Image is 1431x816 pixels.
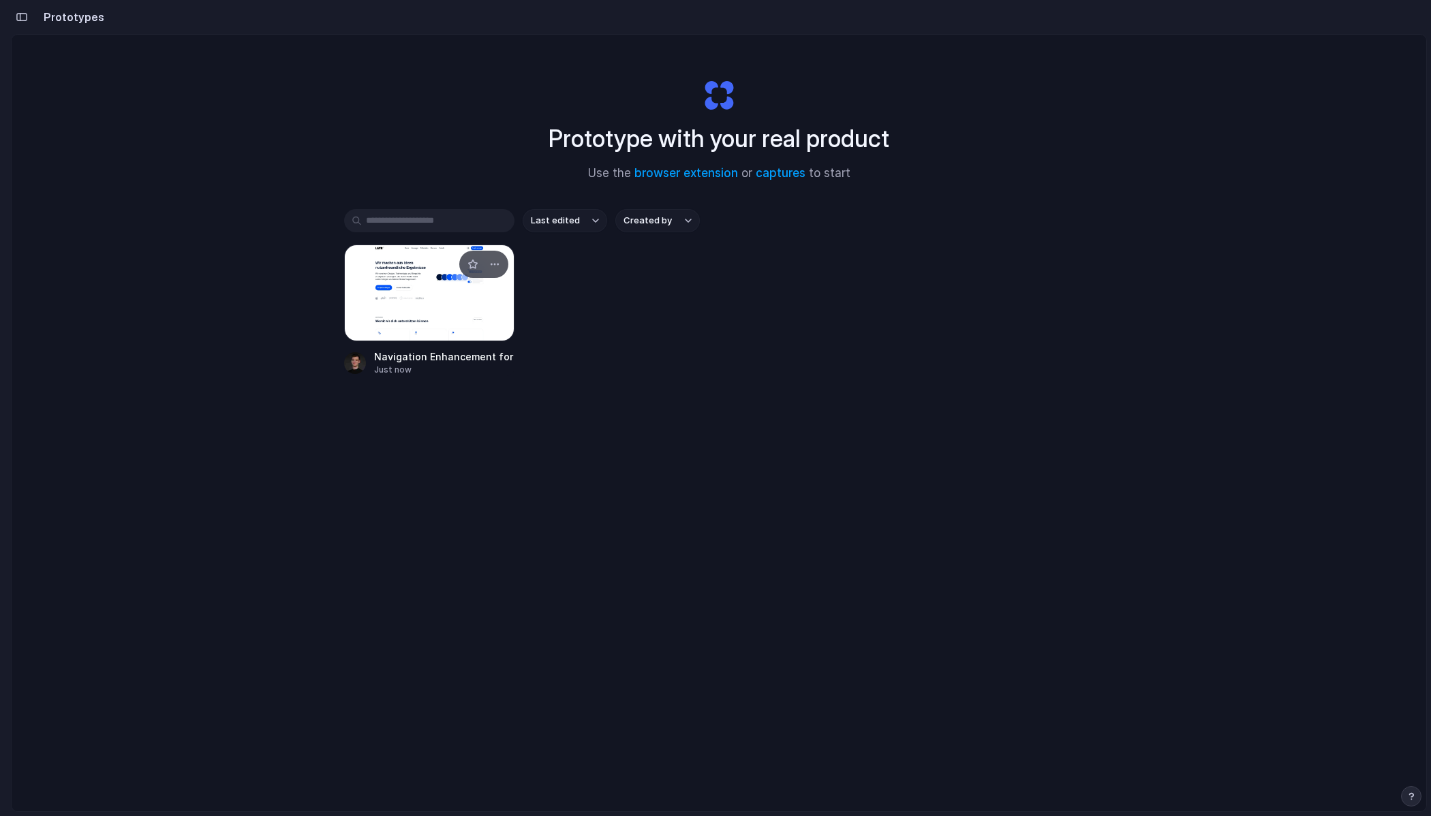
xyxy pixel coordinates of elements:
[531,214,580,227] span: Last edited
[624,214,672,227] span: Created by
[38,9,104,25] h2: Prototypes
[756,166,805,180] a: captures
[634,166,738,180] a: browser extension
[344,245,514,376] a: Navigation Enhancement for Lösungen SectionNavigation Enhancement for Lösungen SectionJust now
[549,121,889,157] h1: Prototype with your real product
[615,209,700,232] button: Created by
[523,209,607,232] button: Last edited
[374,364,514,376] div: Just now
[588,165,850,183] span: Use the or to start
[374,349,514,364] div: Navigation Enhancement for Lösungen Section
